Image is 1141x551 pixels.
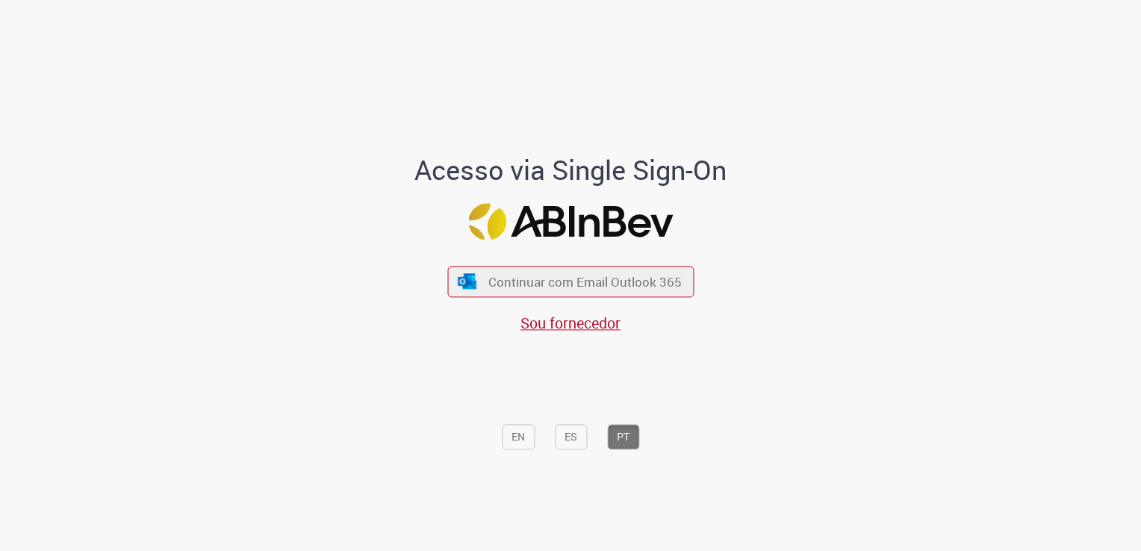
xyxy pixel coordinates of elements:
[555,425,587,450] button: ES
[607,425,639,450] button: PT
[488,273,682,290] span: Continuar com Email Outlook 365
[468,203,673,240] img: Logo ABInBev
[502,425,535,450] button: EN
[447,267,694,297] button: ícone Azure/Microsoft 360 Continuar com Email Outlook 365
[364,155,778,185] h1: Acesso via Single Sign-On
[520,313,621,333] a: Sou fornecedor
[457,273,478,289] img: ícone Azure/Microsoft 360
